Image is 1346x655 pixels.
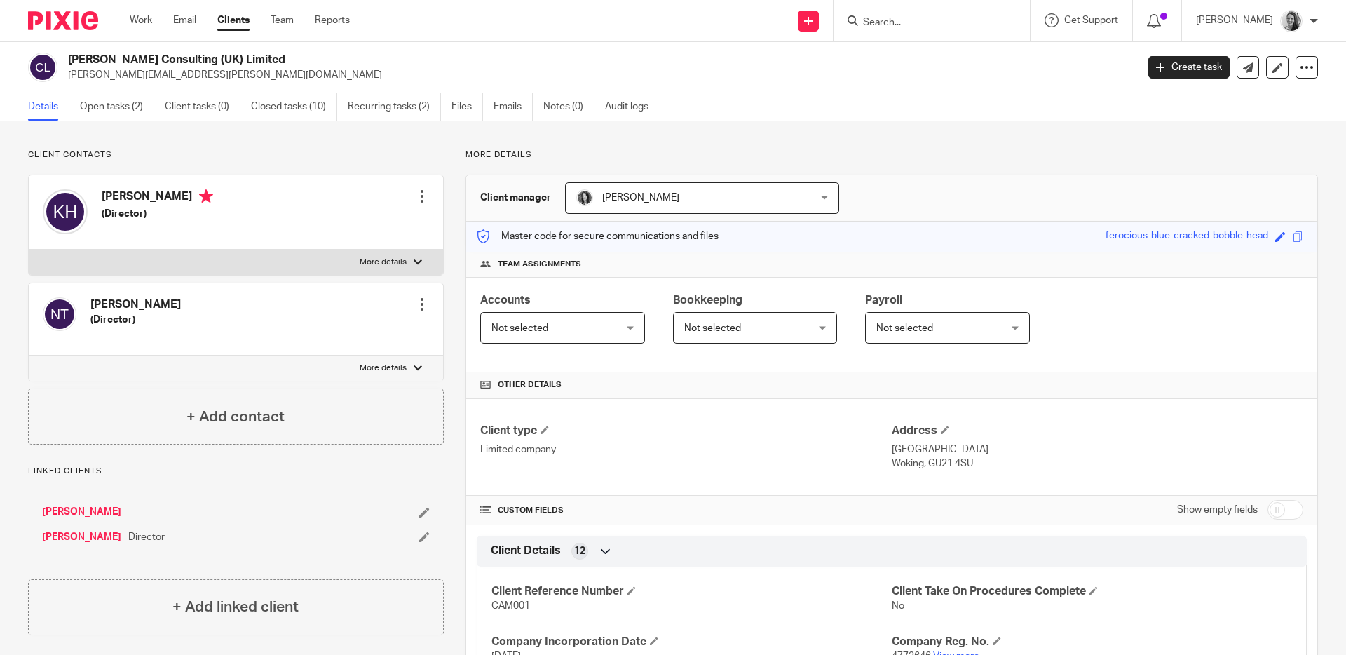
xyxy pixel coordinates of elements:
h5: (Director) [102,207,213,221]
a: Details [28,93,69,121]
a: [PERSON_NAME] [42,530,121,544]
p: More details [360,363,407,374]
p: Master code for secure communications and files [477,229,719,243]
a: Emails [494,93,533,121]
input: Search [862,17,988,29]
span: Bookkeeping [673,295,742,306]
p: More details [360,257,407,268]
h4: [PERSON_NAME] [90,297,181,312]
img: svg%3E [28,53,57,82]
span: Team assignments [498,259,581,270]
h4: Address [892,424,1303,438]
a: Files [451,93,483,121]
p: More details [465,149,1318,161]
a: Clients [217,13,250,27]
img: brodie%203%20small.jpg [576,189,593,206]
span: Not selected [876,323,933,333]
img: svg%3E [43,189,88,234]
span: No [892,601,904,611]
h4: Company Reg. No. [892,635,1292,649]
span: Not selected [684,323,741,333]
span: 12 [574,544,585,558]
p: Woking, GU21 4SU [892,457,1303,471]
h4: Client Reference Number [491,584,892,599]
a: Open tasks (2) [80,93,154,121]
span: Client Details [491,543,561,558]
span: Payroll [865,295,902,306]
a: Notes (0) [543,93,594,121]
img: Pixie [28,11,98,30]
a: Audit logs [605,93,659,121]
p: Linked clients [28,466,444,477]
p: Limited company [480,443,892,457]
a: Work [130,13,152,27]
a: Closed tasks (10) [251,93,337,121]
img: svg%3E [43,297,76,331]
h4: Client Take On Procedures Complete [892,584,1292,599]
span: [PERSON_NAME] [602,193,679,203]
a: Client tasks (0) [165,93,240,121]
h5: (Director) [90,313,181,327]
p: [PERSON_NAME][EMAIL_ADDRESS][PERSON_NAME][DOMAIN_NAME] [68,68,1127,82]
h4: Client type [480,424,892,438]
a: Reports [315,13,350,27]
h4: + Add linked client [172,596,299,618]
p: Client contacts [28,149,444,161]
i: Primary [199,189,213,203]
h4: CUSTOM FIELDS [480,505,892,516]
span: Get Support [1064,15,1118,25]
div: ferocious-blue-cracked-bobble-head [1106,229,1268,245]
h2: [PERSON_NAME] Consulting (UK) Limited [68,53,916,67]
h4: + Add contact [186,406,285,428]
h4: [PERSON_NAME] [102,189,213,207]
img: IMG-0056.JPG [1280,10,1303,32]
a: [PERSON_NAME] [42,505,121,519]
p: [GEOGRAPHIC_DATA] [892,443,1303,457]
span: Not selected [491,323,548,333]
span: Director [128,530,165,544]
a: Recurring tasks (2) [348,93,441,121]
h3: Client manager [480,191,551,205]
span: CAM001 [491,601,530,611]
span: Accounts [480,295,531,306]
span: Other details [498,379,562,391]
label: Show empty fields [1177,503,1258,517]
a: Email [173,13,196,27]
h4: Company Incorporation Date [491,635,892,649]
p: [PERSON_NAME] [1196,13,1273,27]
a: Create task [1148,56,1230,79]
a: Team [271,13,294,27]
